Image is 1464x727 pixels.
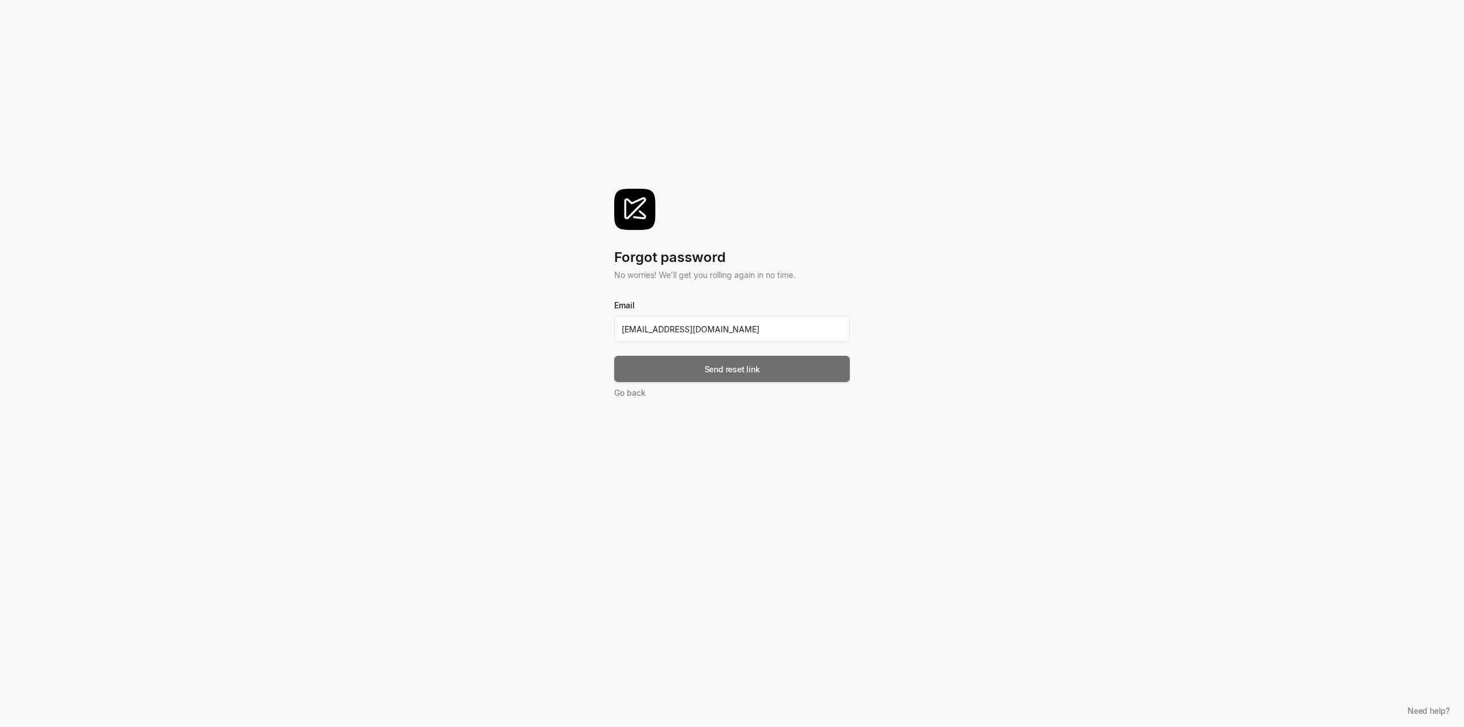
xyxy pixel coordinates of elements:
[705,363,760,375] div: Send reset link
[614,316,850,342] input: yourname@company.com
[614,388,646,398] a: Go back
[1402,702,1455,718] button: Need help?
[614,248,850,267] div: Forgot password
[614,189,655,230] img: svg%3e
[614,299,850,311] label: Email
[614,269,850,281] div: No worries! We’ll get you rolling again in no time.
[614,356,850,382] button: Send reset link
